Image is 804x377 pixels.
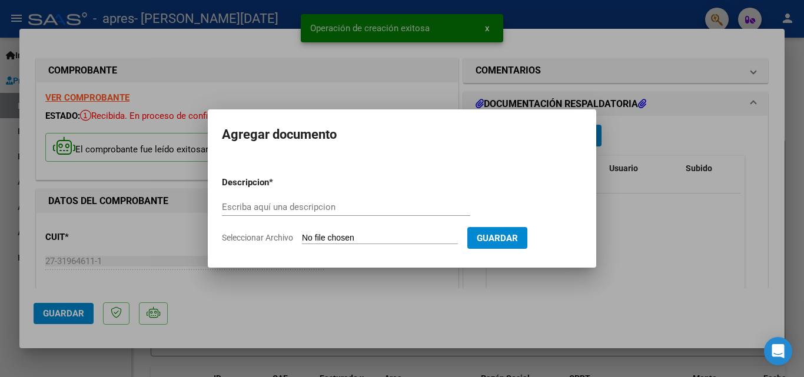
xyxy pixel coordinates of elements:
[222,124,582,146] h2: Agregar documento
[467,227,527,249] button: Guardar
[477,233,518,243] span: Guardar
[222,233,293,242] span: Seleccionar Archivo
[222,176,330,189] p: Descripcion
[764,337,792,365] div: Open Intercom Messenger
